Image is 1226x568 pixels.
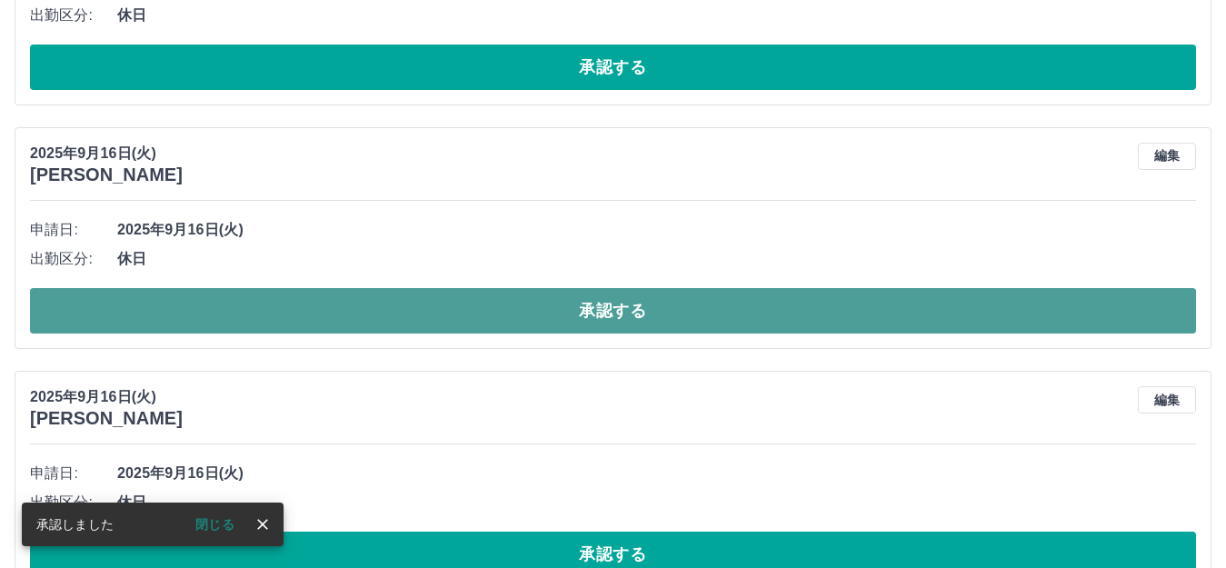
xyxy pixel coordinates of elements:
[249,511,276,538] button: close
[117,492,1196,513] span: 休日
[30,248,117,270] span: 出勤区分:
[30,5,117,26] span: 出勤区分:
[117,248,1196,270] span: 休日
[36,508,114,541] div: 承認しました
[117,219,1196,241] span: 2025年9月16日(火)
[30,45,1196,90] button: 承認する
[30,143,183,164] p: 2025年9月16日(火)
[30,219,117,241] span: 申請日:
[30,386,183,408] p: 2025年9月16日(火)
[1138,386,1196,414] button: 編集
[1138,143,1196,170] button: 編集
[117,463,1196,484] span: 2025年9月16日(火)
[30,463,117,484] span: 申請日:
[117,5,1196,26] span: 休日
[30,288,1196,334] button: 承認する
[181,511,249,538] button: 閉じる
[30,164,183,185] h3: [PERSON_NAME]
[30,492,117,513] span: 出勤区分:
[30,408,183,429] h3: [PERSON_NAME]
